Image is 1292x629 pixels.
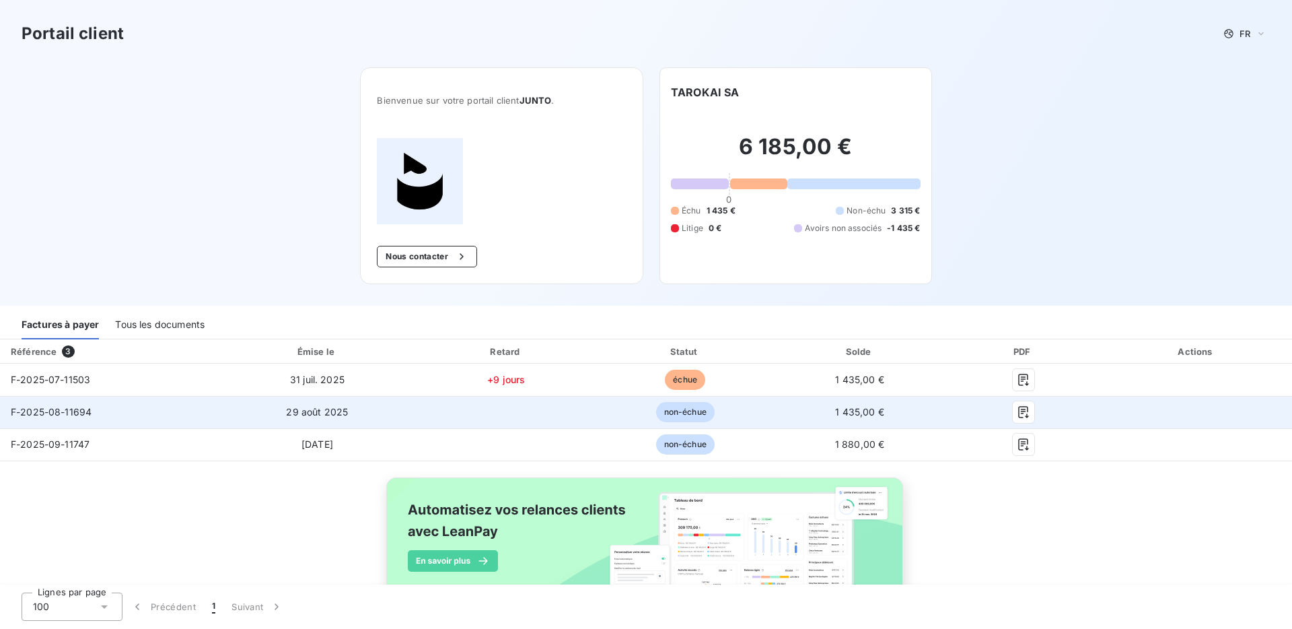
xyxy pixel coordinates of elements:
h3: Portail client [22,22,124,46]
div: Retard [419,345,594,358]
span: non-échue [656,402,715,422]
span: 1 435,00 € [835,374,884,385]
span: 3 315 € [891,205,920,217]
span: Litige [682,222,703,234]
div: PDF [949,345,1098,358]
span: 1 435 € [707,205,735,217]
span: 1 880,00 € [835,438,885,450]
button: Précédent [122,593,204,621]
span: Avoirs non associés [805,222,882,234]
span: 31 juil. 2025 [290,374,345,385]
span: [DATE] [301,438,333,450]
span: non-échue [656,434,715,455]
div: Tous les documents [115,311,205,339]
span: 0 € [709,222,721,234]
div: Émise le [221,345,413,358]
span: Non-échu [847,205,886,217]
span: Échu [682,205,701,217]
span: Bienvenue sur votre portail client . [377,95,626,106]
button: 1 [204,593,223,621]
span: échue [665,370,705,390]
span: 100 [33,600,49,614]
span: +9 jours [487,374,525,385]
button: Suivant [223,593,291,621]
h6: TAROKAI SA [671,84,740,100]
span: FR [1240,28,1250,39]
button: Nous contacter [377,246,476,267]
div: Statut [600,345,771,358]
div: Solde [777,345,943,358]
span: 1 [212,600,215,614]
span: F-2025-09-11747 [11,438,89,450]
span: 1 435,00 € [835,406,884,418]
div: Référence [11,346,57,357]
div: Factures à payer [22,311,99,339]
span: -1 435 € [887,222,920,234]
div: Actions [1104,345,1289,358]
h2: 6 185,00 € [671,133,921,174]
span: F-2025-07-11503 [11,374,90,385]
img: Company logo [377,138,463,224]
span: F-2025-08-11694 [11,406,92,418]
span: JUNTO [519,95,552,106]
span: 29 août 2025 [286,406,348,418]
span: 3 [62,345,74,358]
span: 0 [726,194,731,205]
